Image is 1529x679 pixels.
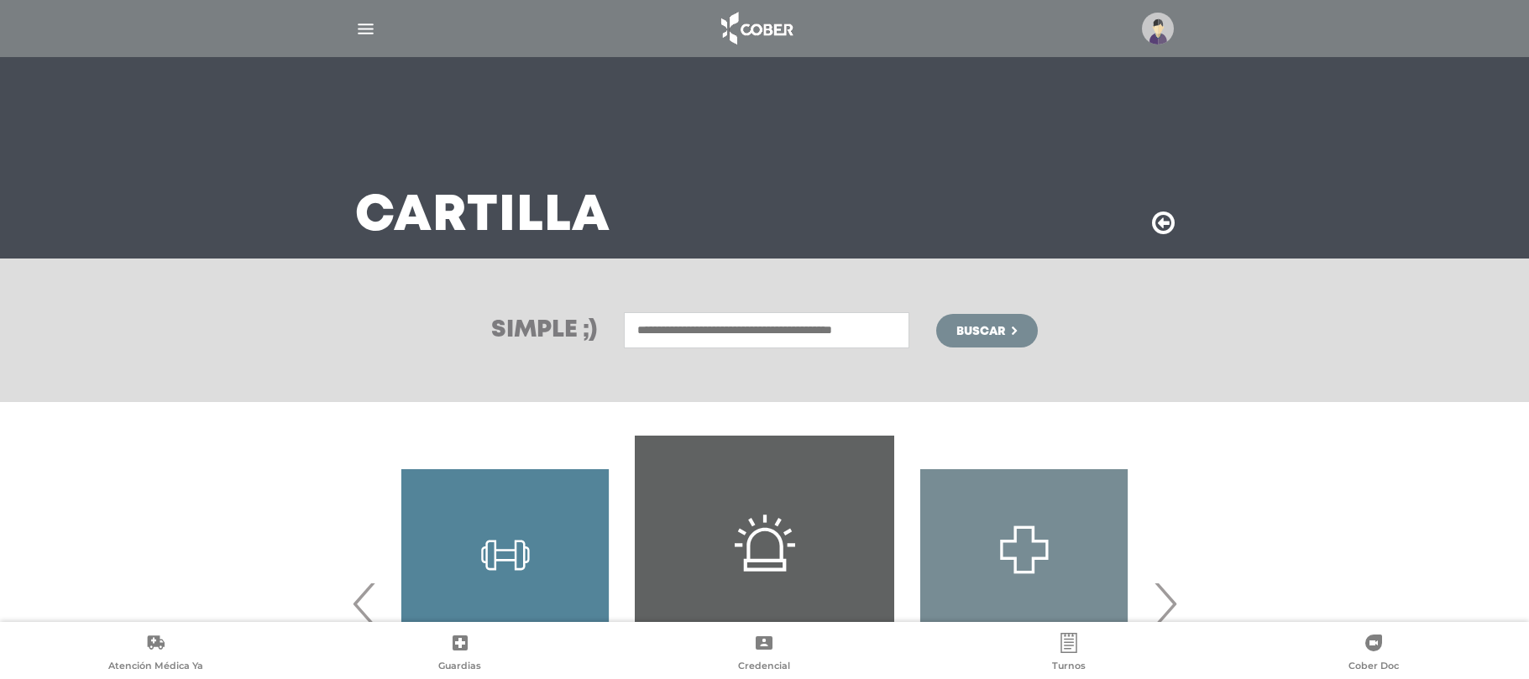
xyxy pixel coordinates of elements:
h3: Cartilla [355,195,610,238]
span: Atención Médica Ya [108,660,203,675]
img: profile-placeholder.svg [1142,13,1174,44]
img: Cober_menu-lines-white.svg [355,18,376,39]
h3: Simple ;) [491,319,597,342]
button: Buscar [936,314,1037,347]
a: Turnos [917,633,1222,676]
a: Guardias [308,633,613,676]
span: Buscar [956,326,1005,337]
span: Next [1149,558,1181,649]
a: Atención Médica Ya [3,633,308,676]
a: Credencial [612,633,917,676]
img: logo_cober_home-white.png [712,8,800,49]
a: Cober Doc [1221,633,1526,676]
span: Credencial [738,660,790,675]
span: Previous [348,558,381,649]
span: Turnos [1052,660,1086,675]
span: Guardias [438,660,481,675]
span: Cober Doc [1348,660,1399,675]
